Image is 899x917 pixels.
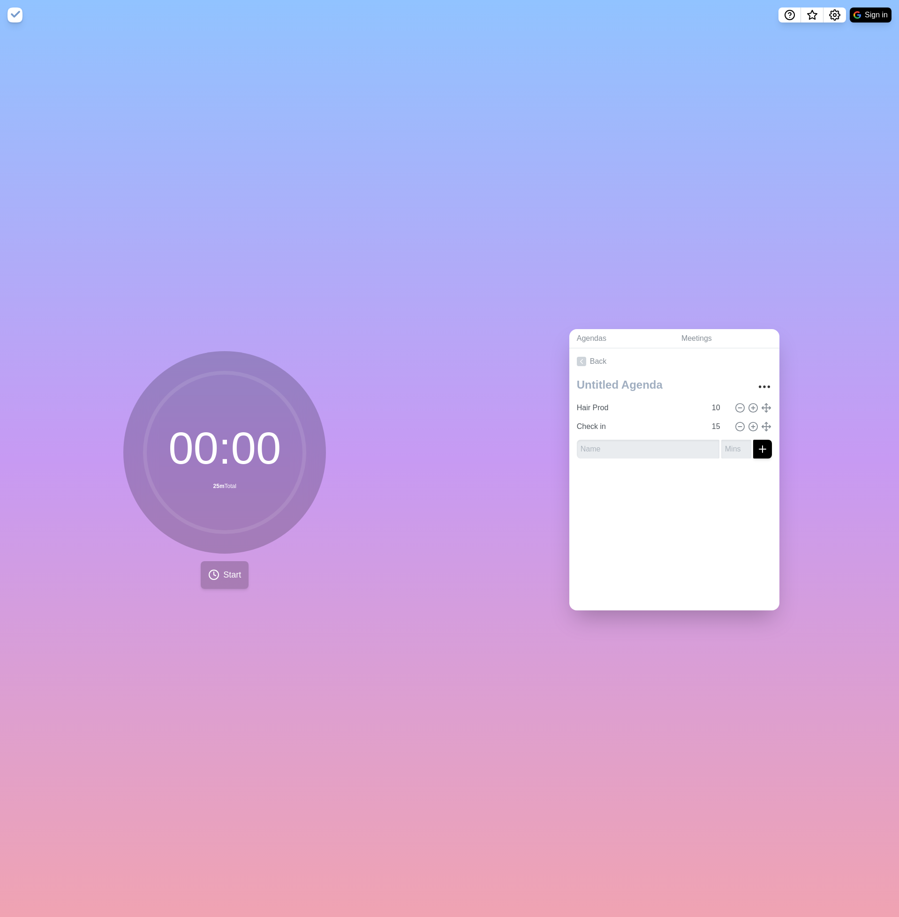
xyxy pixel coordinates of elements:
a: Meetings [674,329,779,348]
span: Start [223,569,241,581]
input: Name [573,398,706,417]
input: Mins [708,398,731,417]
input: Mins [721,440,751,458]
button: Settings [823,8,846,23]
img: timeblocks logo [8,8,23,23]
button: Start [201,561,249,589]
a: Back [569,348,779,375]
button: Sign in [850,8,891,23]
input: Name [573,417,706,436]
button: What’s new [801,8,823,23]
input: Name [577,440,719,458]
input: Mins [708,417,731,436]
a: Agendas [569,329,674,348]
img: google logo [854,11,861,19]
button: Help [778,8,801,23]
button: More [755,377,774,396]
